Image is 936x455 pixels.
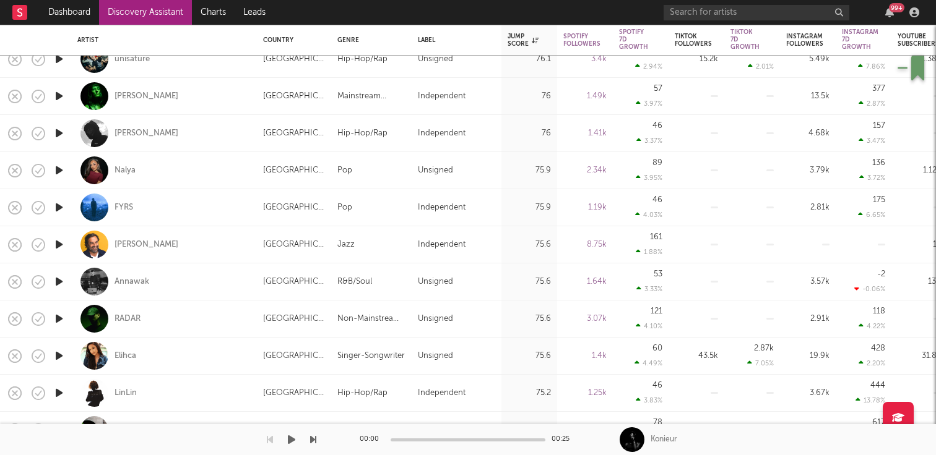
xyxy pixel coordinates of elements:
div: R&B/Soul [337,274,372,289]
div: Tiktok Followers [675,33,712,48]
div: Australian [337,423,374,438]
div: 75.9 [508,163,551,178]
div: -2 [877,270,885,278]
div: 3.95 % [636,174,662,182]
div: 60 [652,344,662,352]
div: 99 + [889,3,904,12]
div: 75.9 [508,200,551,215]
div: 1.64k [563,274,607,289]
div: 161 [650,233,662,241]
a: FYRS [115,202,133,213]
div: 617 [872,419,885,427]
div: 75.6 [508,237,551,252]
div: 75.6 [508,274,551,289]
div: [GEOGRAPHIC_DATA] [263,52,325,67]
a: [PERSON_NAME] [115,239,178,250]
div: 46 [652,122,662,130]
div: [GEOGRAPHIC_DATA] [263,386,325,401]
div: Mainstream Electronic [337,89,405,104]
div: Artist [77,36,245,44]
div: [PERSON_NAME] [115,128,178,139]
a: Nalya [115,165,136,176]
div: 377 [872,85,885,93]
div: Tiktok 7D Growth [730,28,760,51]
a: [PERSON_NAME] [115,91,178,102]
div: Unsigned [418,312,453,326]
div: Unsigned [418,349,453,364]
div: 76 [508,89,551,104]
a: unisature [115,54,150,65]
a: RADAR [115,313,141,325]
div: 3.67k [786,386,830,401]
div: [GEOGRAPHIC_DATA] [263,126,325,141]
div: 15.2k [675,52,718,67]
div: 2.72k [786,423,830,438]
div: Independent [418,89,466,104]
a: Elihca [115,351,136,362]
div: 4.49 % [635,359,662,367]
div: [GEOGRAPHIC_DATA] [263,163,325,178]
div: Independent [418,126,466,141]
div: 121 [651,307,662,315]
div: Unsigned [418,163,453,178]
div: 2.20 % [859,359,885,367]
div: Label [418,36,489,44]
div: 2.34k [563,163,607,178]
div: Spotify 7D Growth [619,28,648,51]
div: 3.57k [786,274,830,289]
div: 46 [652,196,662,204]
div: Country [263,36,319,44]
div: 2.01 % [748,62,774,70]
a: LinLin [115,388,137,399]
div: 2.87 % [859,100,885,108]
div: 3.33 % [636,285,662,293]
div: 1.25k [563,386,607,401]
div: 8.75k [563,237,607,252]
div: 3.72 % [859,174,885,182]
div: 13.78 % [856,396,885,404]
div: 3.97 % [636,100,662,108]
div: 75.1 [508,423,551,438]
div: Konieur [651,434,677,445]
div: Instagram Followers [786,33,823,48]
div: [GEOGRAPHIC_DATA] [263,312,325,326]
div: 3.07k [563,312,607,326]
div: 444 [870,381,885,389]
div: Pop [337,200,352,215]
div: 1.88 % [636,248,662,256]
div: 00:25 [552,432,576,447]
div: [GEOGRAPHIC_DATA] [263,89,325,104]
div: 1.4k [563,349,607,364]
div: 46 [652,381,662,389]
div: 3.79k [786,163,830,178]
div: 1.49k [563,89,607,104]
div: 2.91k [786,312,830,326]
div: Jump Score [508,33,539,48]
div: [GEOGRAPHIC_DATA] [263,274,325,289]
div: 157 [873,122,885,130]
div: Instagram 7D Growth [842,28,878,51]
div: 3.37 % [636,137,662,145]
div: 53 [654,270,662,278]
div: 118 [873,307,885,315]
div: 428 [871,344,885,352]
div: 4.22 % [859,322,885,330]
div: 7.05 % [747,359,774,367]
div: 75.6 [508,312,551,326]
button: 99+ [885,7,894,17]
div: 1.41k [563,126,607,141]
div: Spotify Followers [563,33,600,48]
div: 78 [653,419,662,427]
div: 76.1 [508,52,551,67]
input: Search for artists [664,5,849,20]
div: Jazz [337,237,355,252]
div: 2.81k [786,200,830,215]
div: Hip-Hop/Rap [337,126,388,141]
div: 3.83 % [636,396,662,404]
div: 13.5k [786,89,830,104]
